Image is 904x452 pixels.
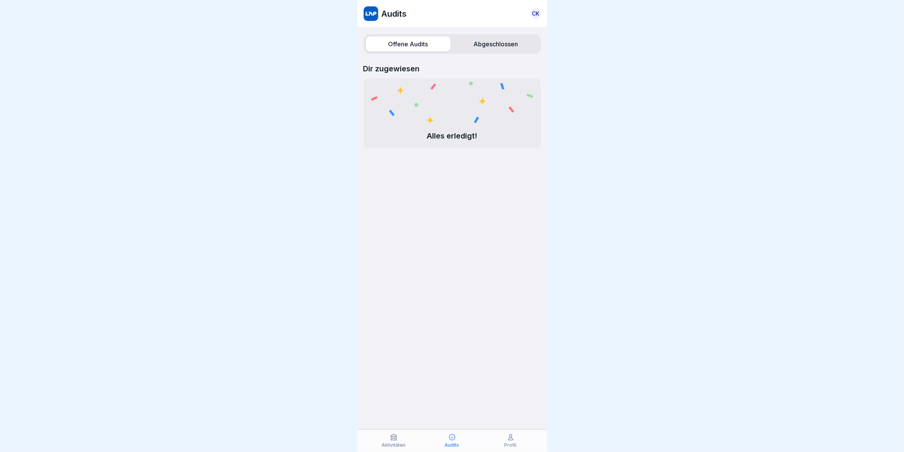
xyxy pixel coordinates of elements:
[530,8,541,19] a: CK
[445,443,459,448] p: Audits
[505,443,517,448] p: Profil
[371,131,533,141] p: Alles erledigt!
[364,6,378,21] img: w1n62d9c1m8dr293gbm2xwec.png
[382,9,407,19] p: Audits
[454,36,538,52] label: Abgeschlossen
[363,64,541,73] p: Dir zugewiesen
[382,443,405,448] p: Aktivitäten
[366,36,451,52] label: Offene Audits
